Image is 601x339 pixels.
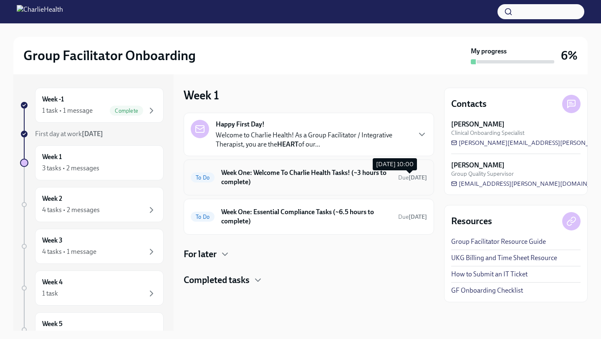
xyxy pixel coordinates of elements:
img: CharlieHealth [17,5,63,18]
a: How to Submit an IT Ticket [451,270,528,279]
h2: Group Facilitator Onboarding [23,47,196,64]
strong: [PERSON_NAME] [451,120,505,129]
a: To DoWeek One: Essential Compliance Tasks (~6.5 hours to complete)Due[DATE] [191,206,427,228]
div: For later [184,248,434,261]
a: Week -11 task • 1 messageComplete [20,88,164,123]
h6: Week One: Welcome To Charlie Health Tasks! (~3 hours to complete) [221,168,391,187]
span: To Do [191,214,215,220]
a: Week 24 tasks • 2 messages [20,187,164,222]
strong: [DATE] [409,174,427,181]
h4: Resources [451,215,492,228]
h6: Week 5 [42,319,63,329]
div: 3 tasks • 2 messages [42,164,99,173]
a: To DoWeek One: Welcome To Charlie Health Tasks! (~3 hours to complete)Due[DATE] [191,167,427,188]
div: 1 task [42,289,58,298]
a: GF Onboarding Checklist [451,286,523,295]
a: Week 13 tasks • 2 messages [20,145,164,180]
div: 1 task • 1 message [42,106,93,115]
div: 4 tasks • 1 message [42,247,96,256]
span: First day at work [35,130,103,138]
strong: HEART [277,140,298,148]
h3: Week 1 [184,88,219,103]
h3: 6% [561,48,578,63]
div: Completed tasks [184,274,434,286]
a: UKG Billing and Time Sheet Resource [451,253,557,263]
span: Group Quality Supervisor [451,170,514,178]
h6: Week One: Essential Compliance Tasks (~6.5 hours to complete) [221,207,391,226]
span: Complete [110,108,143,114]
h6: Week 3 [42,236,63,245]
a: Week 34 tasks • 1 message [20,229,164,264]
h6: Week 1 [42,152,62,162]
span: To Do [191,175,215,181]
h4: Completed tasks [184,274,250,286]
h6: Week -1 [42,95,64,104]
p: Welcome to Charlie Health! As a Group Facilitator / Integrative Therapist, you are the of our... [216,131,410,149]
h6: Week 4 [42,278,63,287]
div: 4 tasks • 2 messages [42,205,100,215]
strong: My progress [471,47,507,56]
a: Group Facilitator Resource Guide [451,237,546,246]
h4: For later [184,248,217,261]
span: Clinical Onboarding Specialist [451,129,525,137]
span: Due [398,213,427,220]
h4: Contacts [451,98,487,110]
strong: Happy First Day! [216,120,265,129]
strong: [DATE] [82,130,103,138]
strong: [PERSON_NAME] [451,161,505,170]
strong: [DATE] [409,213,427,220]
a: Week 41 task [20,271,164,306]
span: Due [398,174,427,181]
a: First day at work[DATE] [20,129,164,139]
h6: Week 2 [42,194,62,203]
